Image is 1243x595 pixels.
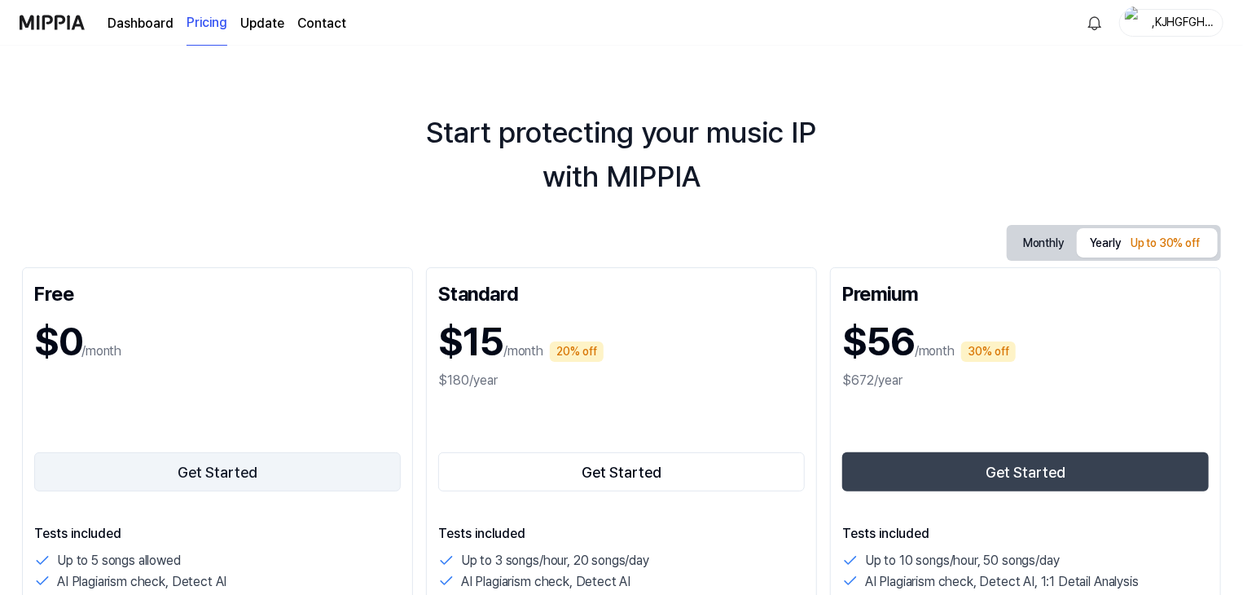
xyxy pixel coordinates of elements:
button: Monthly [1010,228,1077,258]
a: Update [240,14,284,33]
p: Up to 5 songs allowed [57,550,181,571]
p: /month [81,342,121,361]
img: 알림 [1085,13,1105,33]
p: AI Plagiarism check, Detect AI [461,571,630,593]
a: Get Started [34,449,401,495]
p: Tests included [438,524,805,544]
h1: $0 [34,312,81,371]
a: Dashboard [108,14,173,33]
button: profile,KJHGFGHJK [1119,9,1223,37]
div: Free [34,280,401,306]
p: Up to 3 songs/hour, 20 songs/day [461,550,649,571]
div: $672/year [842,371,1209,390]
button: Get Started [34,452,401,491]
a: Contact [297,14,346,33]
div: 30% off [961,342,1016,362]
p: /month [503,342,543,361]
p: AI Plagiarism check, Detect AI [57,571,226,593]
p: Up to 10 songs/hour, 50 songs/day [865,550,1060,571]
a: Pricing [187,1,227,46]
h1: $56 [842,312,915,371]
div: $180/year [438,371,805,390]
div: 20% off [550,342,604,362]
p: /month [915,342,955,361]
p: Tests included [842,524,1209,544]
div: Standard [438,280,805,306]
p: Tests included [34,524,401,544]
button: Get Started [842,452,1209,491]
img: profile [1125,7,1144,39]
div: ,KJHGFGHJK [1149,13,1213,31]
button: Yearly [1077,228,1218,258]
button: Get Started [438,452,805,491]
p: AI Plagiarism check, Detect AI, 1:1 Detail Analysis [865,571,1139,593]
a: Get Started [438,449,805,495]
a: Get Started [842,449,1209,495]
div: Premium [842,280,1209,306]
h1: $15 [438,312,503,371]
div: Up to 30% off [1126,231,1205,256]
